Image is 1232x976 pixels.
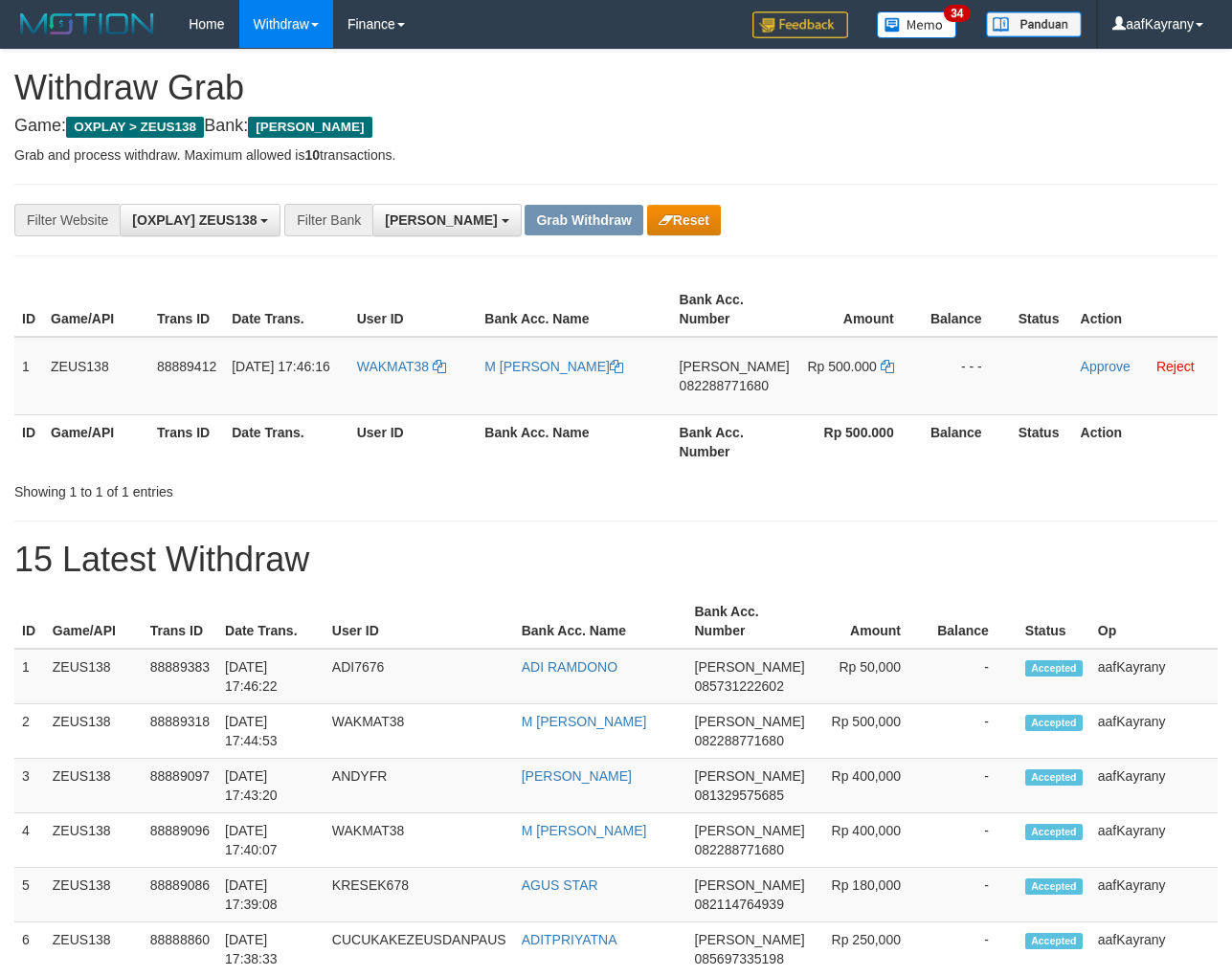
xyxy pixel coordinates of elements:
[881,359,894,374] a: Copy 500000 to clipboard
[522,768,632,784] a: [PERSON_NAME]
[357,359,429,374] span: WAKMAT38
[14,541,1218,579] h1: 15 Latest Withdraw
[14,282,43,337] th: ID
[680,378,769,393] span: Copy 082288771680 to clipboard
[349,414,478,469] th: User ID
[14,414,43,469] th: ID
[14,10,160,38] img: MOTION_logo.png
[813,649,930,704] td: Rp 50,000
[695,951,784,966] span: Copy 085697335198 to clipboard
[1090,649,1218,704] td: aafKayrany
[695,897,784,912] span: Copy 082114764939 to clipboard
[514,594,687,649] th: Bank Acc. Name
[930,759,1018,813] td: -
[695,678,784,694] span: Copy 085731222602 to clipboard
[325,704,514,759] td: WAKMAT38
[944,5,970,22] span: 34
[1090,594,1218,649] th: Op
[813,704,930,759] td: Rp 500,000
[522,877,598,893] a: AGUS STAR
[143,759,217,813] td: 88889097
[120,204,280,236] button: [OXPLAY] ZEUS138
[877,11,957,38] img: Button%20Memo.svg
[45,594,143,649] th: Game/API
[687,594,813,649] th: Bank Acc. Number
[14,117,1218,136] h4: Game: Bank:
[1081,359,1131,374] a: Approve
[45,704,143,759] td: ZEUS138
[695,932,805,947] span: [PERSON_NAME]
[672,414,797,469] th: Bank Acc. Number
[1025,715,1083,731] span: Accepted
[143,594,217,649] th: Trans ID
[224,414,348,469] th: Date Trans.
[325,813,514,868] td: WAKMAT38
[14,337,43,415] td: 1
[680,359,790,374] span: [PERSON_NAME]
[930,868,1018,922] td: -
[1073,414,1218,469] th: Action
[813,868,930,922] td: Rp 180,000
[284,204,372,236] div: Filter Bank
[132,212,257,228] span: [OXPLAY] ZEUS138
[807,359,876,374] span: Rp 500.000
[14,704,45,759] td: 2
[372,204,521,236] button: [PERSON_NAME]
[1025,660,1083,677] span: Accepted
[385,212,497,228] span: [PERSON_NAME]
[325,649,514,704] td: ADI7676
[1156,359,1195,374] a: Reject
[143,649,217,704] td: 88889383
[217,704,325,759] td: [DATE] 17:44:53
[325,759,514,813] td: ANDYFR
[357,359,446,374] a: WAKMAT38
[143,704,217,759] td: 88889318
[522,714,647,729] a: M [PERSON_NAME]
[695,823,805,838] span: [PERSON_NAME]
[477,282,671,337] th: Bank Acc. Name
[66,117,204,138] span: OXPLAY > ZEUS138
[1025,933,1083,949] span: Accepted
[14,69,1218,107] h1: Withdraw Grab
[813,759,930,813] td: Rp 400,000
[477,414,671,469] th: Bank Acc. Name
[930,813,1018,868] td: -
[43,414,149,469] th: Game/API
[217,594,325,649] th: Date Trans.
[217,868,325,922] td: [DATE] 17:39:08
[923,337,1011,415] td: - - -
[14,145,1218,165] p: Grab and process withdraw. Maximum allowed is transactions.
[217,649,325,704] td: [DATE] 17:46:22
[217,759,325,813] td: [DATE] 17:43:20
[45,759,143,813] td: ZEUS138
[522,932,617,947] a: ADITPRIYATNA
[349,282,478,337] th: User ID
[672,282,797,337] th: Bank Acc. Number
[923,414,1011,469] th: Balance
[522,659,617,675] a: ADI RAMDONO
[1090,704,1218,759] td: aafKayrany
[232,359,329,374] span: [DATE] 17:46:16
[986,11,1082,37] img: panduan.png
[522,823,647,838] a: M [PERSON_NAME]
[224,282,348,337] th: Date Trans.
[695,659,805,675] span: [PERSON_NAME]
[14,759,45,813] td: 3
[217,813,325,868] td: [DATE] 17:40:07
[14,475,499,501] div: Showing 1 to 1 of 1 entries
[143,868,217,922] td: 88889086
[1025,878,1083,895] span: Accepted
[143,813,217,868] td: 88889096
[14,649,45,704] td: 1
[1025,769,1083,786] span: Accepted
[695,733,784,748] span: Copy 082288771680 to clipboard
[45,813,143,868] td: ZEUS138
[1073,282,1218,337] th: Action
[157,359,216,374] span: 88889412
[1018,594,1090,649] th: Status
[248,117,371,138] span: [PERSON_NAME]
[813,594,930,649] th: Amount
[1011,414,1073,469] th: Status
[45,649,143,704] td: ZEUS138
[14,813,45,868] td: 4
